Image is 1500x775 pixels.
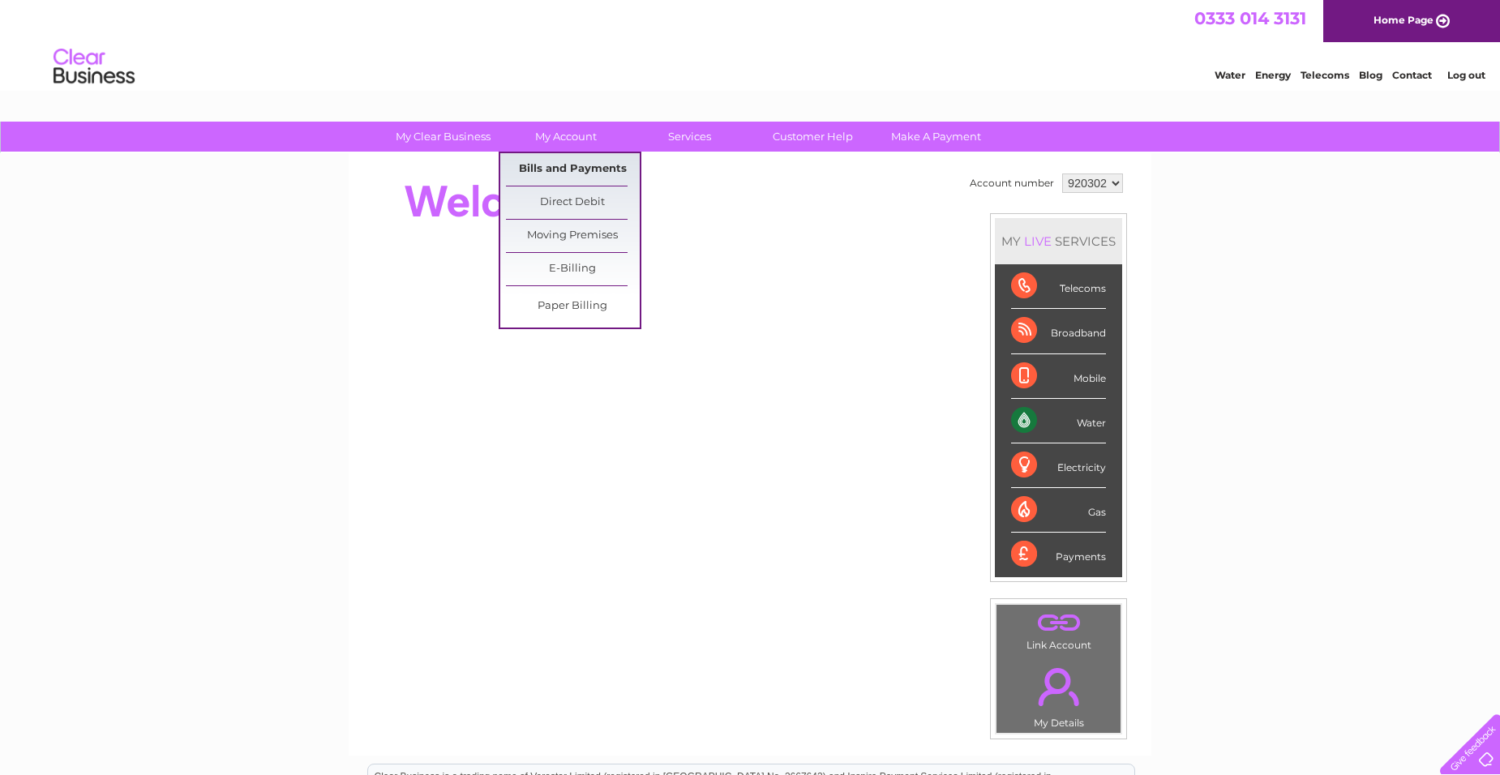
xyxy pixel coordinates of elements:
[1194,8,1306,28] a: 0333 014 3131
[1011,309,1106,353] div: Broadband
[1301,69,1349,81] a: Telecoms
[506,220,640,252] a: Moving Premises
[1359,69,1382,81] a: Blog
[1011,533,1106,576] div: Payments
[1011,488,1106,533] div: Gas
[506,153,640,186] a: Bills and Payments
[869,122,1003,152] a: Make A Payment
[1011,443,1106,488] div: Electricity
[1011,264,1106,309] div: Telecoms
[1011,354,1106,399] div: Mobile
[506,290,640,323] a: Paper Billing
[506,186,640,219] a: Direct Debit
[996,604,1121,655] td: Link Account
[1021,233,1055,249] div: LIVE
[1001,658,1116,715] a: .
[995,218,1122,264] div: MY SERVICES
[53,42,135,92] img: logo.png
[1011,399,1106,443] div: Water
[966,169,1058,197] td: Account number
[376,122,510,152] a: My Clear Business
[368,9,1134,79] div: Clear Business is a trading name of Verastar Limited (registered in [GEOGRAPHIC_DATA] No. 3667643...
[1255,69,1291,81] a: Energy
[1447,69,1485,81] a: Log out
[996,654,1121,734] td: My Details
[746,122,880,152] a: Customer Help
[1001,609,1116,637] a: .
[623,122,756,152] a: Services
[1392,69,1432,81] a: Contact
[506,253,640,285] a: E-Billing
[499,122,633,152] a: My Account
[1215,69,1245,81] a: Water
